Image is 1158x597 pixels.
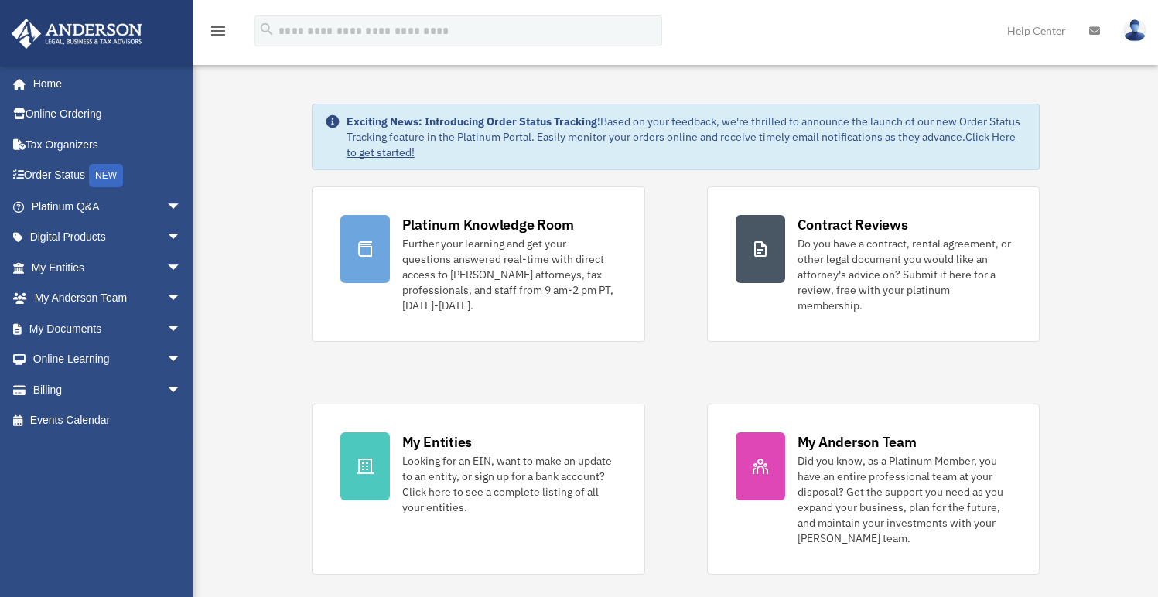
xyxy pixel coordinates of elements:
img: Anderson Advisors Platinum Portal [7,19,147,49]
img: User Pic [1123,19,1146,42]
a: My Entitiesarrow_drop_down [11,252,205,283]
a: Order StatusNEW [11,160,205,192]
a: Online Learningarrow_drop_down [11,344,205,375]
div: My Entities [402,432,472,452]
a: Platinum Knowledge Room Further your learning and get your questions answered real-time with dire... [312,186,645,342]
a: My Anderson Team Did you know, as a Platinum Member, you have an entire professional team at your... [707,404,1040,575]
i: search [258,21,275,38]
div: Further your learning and get your questions answered real-time with direct access to [PERSON_NAM... [402,236,617,313]
span: arrow_drop_down [166,344,197,376]
a: Billingarrow_drop_down [11,374,205,405]
a: My Anderson Teamarrow_drop_down [11,283,205,314]
a: Tax Organizers [11,129,205,160]
div: NEW [89,164,123,187]
span: arrow_drop_down [166,222,197,254]
span: arrow_drop_down [166,191,197,223]
i: menu [209,22,227,40]
span: arrow_drop_down [166,313,197,345]
a: Click Here to get started! [347,130,1016,159]
a: My Documentsarrow_drop_down [11,313,205,344]
span: arrow_drop_down [166,283,197,315]
a: Platinum Q&Aarrow_drop_down [11,191,205,222]
a: Events Calendar [11,405,205,436]
div: Looking for an EIN, want to make an update to an entity, or sign up for a bank account? Click her... [402,453,617,515]
div: Do you have a contract, rental agreement, or other legal document you would like an attorney's ad... [798,236,1012,313]
div: My Anderson Team [798,432,917,452]
span: arrow_drop_down [166,252,197,284]
a: menu [209,27,227,40]
a: Digital Productsarrow_drop_down [11,222,205,253]
div: Platinum Knowledge Room [402,215,574,234]
div: Based on your feedback, we're thrilled to announce the launch of our new Order Status Tracking fe... [347,114,1027,160]
a: Contract Reviews Do you have a contract, rental agreement, or other legal document you would like... [707,186,1040,342]
a: My Entities Looking for an EIN, want to make an update to an entity, or sign up for a bank accoun... [312,404,645,575]
a: Home [11,68,197,99]
div: Contract Reviews [798,215,908,234]
span: arrow_drop_down [166,374,197,406]
div: Did you know, as a Platinum Member, you have an entire professional team at your disposal? Get th... [798,453,1012,546]
a: Online Ordering [11,99,205,130]
strong: Exciting News: Introducing Order Status Tracking! [347,114,600,128]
